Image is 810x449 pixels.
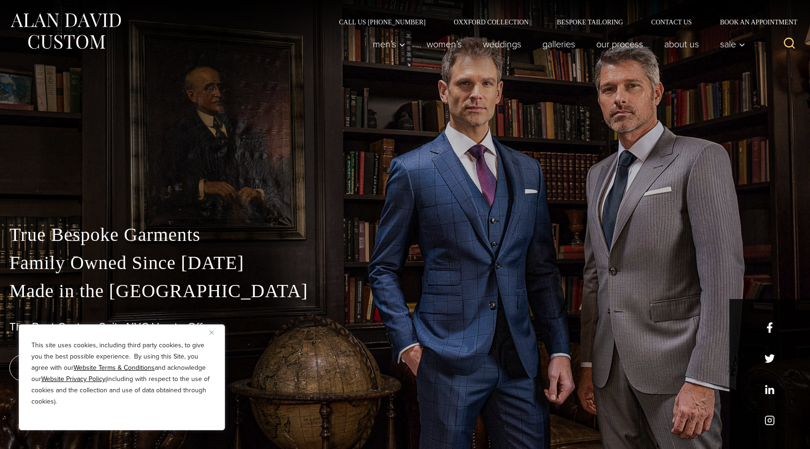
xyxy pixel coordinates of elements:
a: Our Process [586,35,654,53]
h1: The Best Custom Suits NYC Has to Offer [9,320,801,334]
nav: Secondary Navigation [325,19,801,25]
p: This site uses cookies, including third party cookies, to give you the best possible experience. ... [31,340,212,407]
a: About Us [654,35,710,53]
button: View Search Form [778,33,801,55]
a: Website Terms & Conditions [74,363,155,373]
span: Men’s [373,39,405,49]
nav: Primary Navigation [362,35,750,53]
a: Website Privacy Policy [41,374,105,384]
a: weddings [472,35,532,53]
a: Book an Appointment [706,19,801,25]
a: book an appointment [9,355,141,381]
a: Oxxford Collection [440,19,543,25]
a: Call Us [PHONE_NUMBER] [325,19,440,25]
p: True Bespoke Garments Family Owned Since [DATE] Made in the [GEOGRAPHIC_DATA] [9,221,801,305]
a: Bespoke Tailoring [543,19,637,25]
a: Contact Us [637,19,706,25]
img: Alan David Custom [9,10,122,52]
a: Women’s [416,35,472,53]
img: Close [210,330,214,335]
a: Galleries [532,35,586,53]
button: Close [210,327,221,338]
span: Sale [720,39,745,49]
iframe: Opens a widget where you can chat to one of our agents [750,421,801,444]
